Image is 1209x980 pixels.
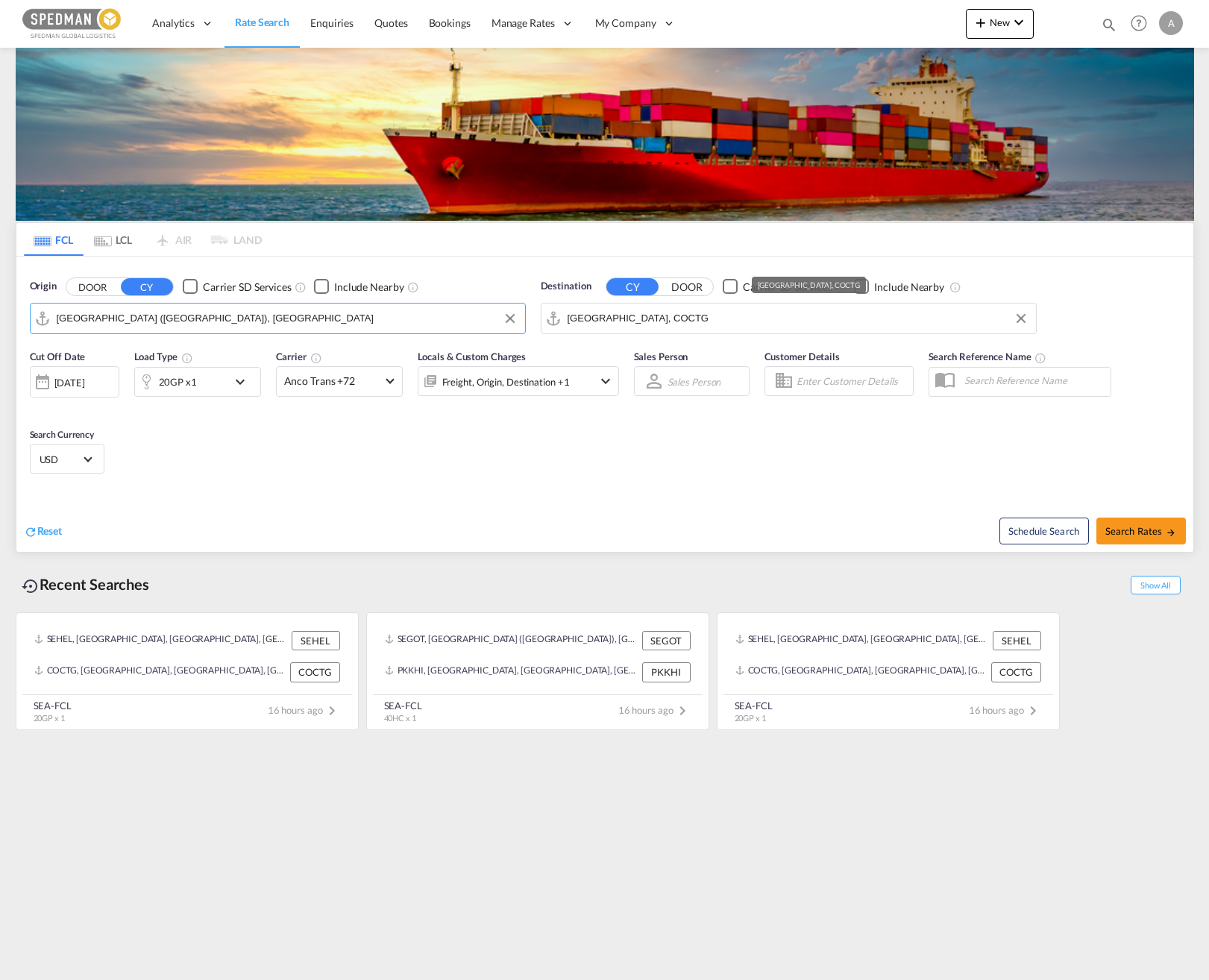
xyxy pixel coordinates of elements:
[492,16,555,31] span: Manage Rates
[606,278,659,295] button: CY
[642,662,691,682] div: PKKHI
[34,631,288,650] div: SEHEL, Helsingborg, Sweden, Northern Europe, Europe
[323,702,341,720] md-icon: icon-chevron-right
[54,376,85,389] div: [DATE]
[541,279,591,294] span: Destination
[40,453,81,466] span: USD
[284,374,381,389] span: Anco Trans +72
[38,448,96,470] md-select: Select Currency: $ USDUnited States Dollar
[972,13,990,31] md-icon: icon-plus 400-fg
[334,280,404,295] div: Include Nearby
[290,662,340,682] div: COCTG
[1101,16,1117,39] div: icon-magnify
[57,307,518,330] input: Search by Port
[385,662,638,682] div: PKKHI, Karachi, Pakistan, Indian Subcontinent, Asia Pacific
[22,7,123,40] img: c12ca350ff1b11efb6b291369744d907.png
[276,351,322,362] span: Carrier
[717,612,1060,730] recent-search-card: SEHEL, [GEOGRAPHIC_DATA], [GEOGRAPHIC_DATA], [GEOGRAPHIC_DATA], [GEOGRAPHIC_DATA] SEHELCOCTG, [GE...
[134,351,193,362] span: Load Type
[183,279,292,295] md-checkbox: Checkbox No Ink
[1096,518,1186,544] button: Search Ratesicon-arrow-right
[310,352,322,364] md-icon: The selected Trucker/Carrierwill be displayed in the rate results If the rates are from another f...
[366,612,709,730] recent-search-card: SEGOT, [GEOGRAPHIC_DATA] ([GEOGRAPHIC_DATA]), [GEOGRAPHIC_DATA], [GEOGRAPHIC_DATA], [GEOGRAPHIC_D...
[1131,576,1180,594] span: Show All
[972,16,1028,28] span: New
[666,371,723,392] md-select: Sales Person
[159,371,197,392] div: 20GP x1
[764,351,840,362] span: Customer Details
[30,279,57,294] span: Origin
[966,9,1034,39] button: icon-plus 400-fgNewicon-chevron-down
[121,278,173,295] button: CY
[384,699,422,712] div: SEA-FCL
[295,281,307,293] md-icon: Unchecked: Search for CY (Container Yard) services for all selected carriers.Checked : Search for...
[1034,352,1046,364] md-icon: Your search will be saved by the below given name
[597,372,615,390] md-icon: icon-chevron-down
[181,352,193,364] md-icon: icon-information-outline
[231,373,257,391] md-icon: icon-chevron-down
[568,307,1029,330] input: Search by Port
[134,367,261,397] div: 20GP x1icon-chevron-down
[1159,11,1183,35] div: A
[16,568,156,601] div: Recent Searches
[499,307,521,330] button: Clear Input
[31,304,525,333] md-input-container: Gothenburg (Goteborg), SEGOT
[24,223,84,256] md-tab-item: FCL
[16,48,1194,221] img: LCL+%26+FCL+BACKGROUND.png
[152,16,195,31] span: Analytics
[758,277,861,293] div: [GEOGRAPHIC_DATA], COCTG
[384,713,416,723] span: 40HC x 1
[16,612,359,730] recent-search-card: SEHEL, [GEOGRAPHIC_DATA], [GEOGRAPHIC_DATA], [GEOGRAPHIC_DATA], [GEOGRAPHIC_DATA] SEHELCOCTG, [GE...
[929,351,1047,362] span: Search Reference Name
[673,702,691,720] md-icon: icon-chevron-right
[30,351,86,362] span: Cut Off Date
[374,16,407,29] span: Quotes
[407,281,419,293] md-icon: Unchecked: Ignores neighbouring ports when fetching rates.Checked : Includes neighbouring ports w...
[30,396,41,416] md-datepicker: Select
[993,631,1041,650] div: SEHEL
[30,366,119,398] div: [DATE]
[34,662,286,682] div: COCTG, Cartagena, Colombia, South America, Americas
[1010,307,1032,330] button: Clear Input
[418,366,619,396] div: Freight Origin Destination Factory Stuffingicon-chevron-down
[618,704,691,716] span: 16 hours ago
[16,257,1193,552] div: Origin DOOR CY Checkbox No InkUnchecked: Search for CY (Container Yard) services for all selected...
[268,704,341,716] span: 16 hours ago
[203,280,292,295] div: Carrier SD Services
[595,16,656,31] span: My Company
[37,524,63,537] span: Reset
[1010,13,1028,31] md-icon: icon-chevron-down
[34,699,72,712] div: SEA-FCL
[797,370,908,392] input: Enter Customer Details
[999,518,1089,544] button: Note: By default Schedule search will only considerorigin ports, destination ports and cut off da...
[969,704,1042,716] span: 16 hours ago
[66,278,119,295] button: DOOR
[991,662,1041,682] div: COCTG
[292,631,340,650] div: SEHEL
[24,525,37,538] md-icon: icon-refresh
[24,524,63,540] div: icon-refreshReset
[84,223,143,256] md-tab-item: LCL
[723,279,832,295] md-checkbox: Checkbox No Ink
[385,631,638,650] div: SEGOT, Gothenburg (Goteborg), Sweden, Northern Europe, Europe
[1166,527,1176,538] md-icon: icon-arrow-right
[1126,10,1159,37] div: Help
[541,304,1036,333] md-input-container: Cartagena, COCTG
[314,279,404,295] md-checkbox: Checkbox No Ink
[34,713,65,723] span: 20GP x 1
[310,16,354,29] span: Enquiries
[642,631,691,650] div: SEGOT
[1101,16,1117,33] md-icon: icon-magnify
[735,662,987,682] div: COCTG, Cartagena, Colombia, South America, Americas
[874,280,944,295] div: Include Nearby
[1024,702,1042,720] md-icon: icon-chevron-right
[634,351,688,362] span: Sales Person
[854,279,944,295] md-checkbox: Checkbox No Ink
[235,16,289,28] span: Rate Search
[22,577,40,595] md-icon: icon-backup-restore
[661,278,713,295] button: DOOR
[418,351,527,362] span: Locals & Custom Charges
[735,631,989,650] div: SEHEL, Helsingborg, Sweden, Northern Europe, Europe
[24,223,263,256] md-pagination-wrapper: Use the left and right arrow keys to navigate between tabs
